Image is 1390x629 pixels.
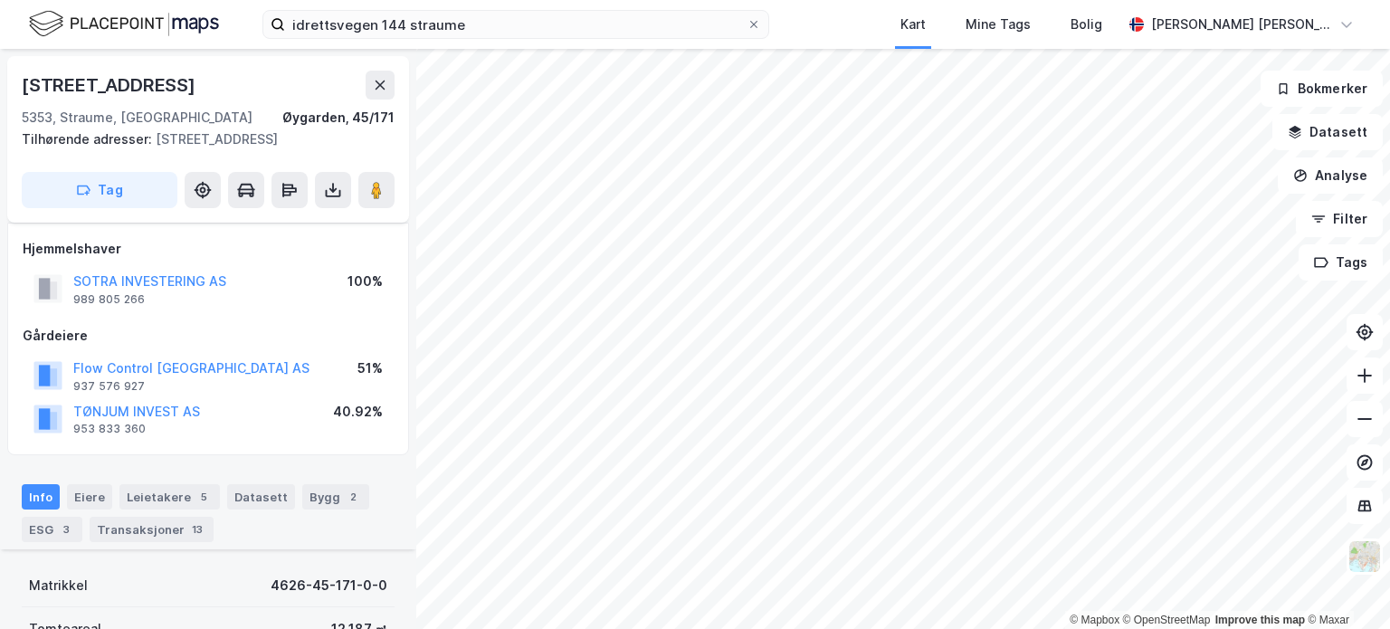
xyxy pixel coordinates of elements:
div: Datasett [227,484,295,510]
div: 13 [188,520,206,538]
div: [STREET_ADDRESS] [22,71,199,100]
div: 100% [347,271,383,292]
div: 989 805 266 [73,292,145,307]
div: Mine Tags [966,14,1031,35]
a: Mapbox [1070,614,1119,626]
div: Øygarden, 45/171 [282,107,395,129]
div: [PERSON_NAME] [PERSON_NAME] [1151,14,1332,35]
div: Kontrollprogram for chat [1300,542,1390,629]
a: OpenStreetMap [1123,614,1211,626]
img: logo.f888ab2527a4732fd821a326f86c7f29.svg [29,8,219,40]
button: Tag [22,172,177,208]
input: Søk på adresse, matrikkel, gårdeiere, leietakere eller personer [285,11,747,38]
img: Z [1347,539,1382,574]
span: Tilhørende adresser: [22,131,156,147]
div: 2 [344,488,362,506]
div: Leietakere [119,484,220,510]
button: Bokmerker [1261,71,1383,107]
div: Bolig [1071,14,1102,35]
div: 5353, Straume, [GEOGRAPHIC_DATA] [22,107,252,129]
div: Kart [900,14,926,35]
div: Bygg [302,484,369,510]
div: Matrikkel [29,575,88,596]
div: ESG [22,517,82,542]
div: 5 [195,488,213,506]
a: Improve this map [1215,614,1305,626]
iframe: Chat Widget [1300,542,1390,629]
div: Eiere [67,484,112,510]
button: Analyse [1278,157,1383,194]
div: [STREET_ADDRESS] [22,129,380,150]
div: Gårdeiere [23,325,394,347]
div: 953 833 360 [73,422,146,436]
div: 51% [357,357,383,379]
button: Tags [1299,244,1383,281]
div: Info [22,484,60,510]
div: 937 576 927 [73,379,145,394]
div: Hjemmelshaver [23,238,394,260]
div: 4626-45-171-0-0 [271,575,387,596]
div: Transaksjoner [90,517,214,542]
button: Filter [1296,201,1383,237]
div: 40.92% [333,401,383,423]
button: Datasett [1272,114,1383,150]
div: 3 [57,520,75,538]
